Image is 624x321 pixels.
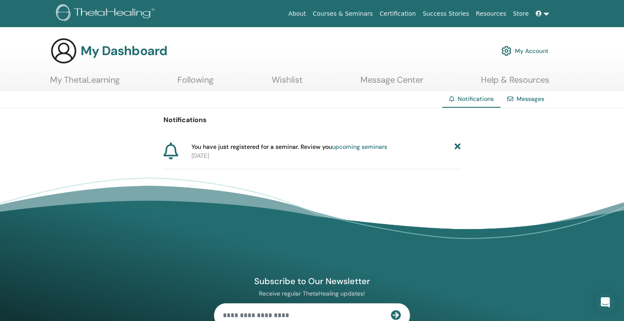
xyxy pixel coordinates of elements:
[191,151,461,160] p: [DATE]
[214,290,410,297] p: Receive regular ThetaHealing updates!
[50,37,77,64] img: generic-user-icon.jpg
[510,6,532,22] a: Store
[376,6,419,22] a: Certification
[191,142,387,151] span: You have just registered for a seminar. Review you
[472,6,510,22] a: Resources
[163,115,461,125] p: Notifications
[501,44,512,58] img: cog.svg
[272,75,303,91] a: Wishlist
[501,42,548,60] a: My Account
[81,43,167,59] h3: My Dashboard
[50,75,120,91] a: My ThetaLearning
[177,75,214,91] a: Following
[360,75,423,91] a: Message Center
[332,143,387,151] a: upcoming seminars
[595,292,616,313] div: Open Intercom Messenger
[517,95,544,103] a: Messages
[56,4,157,23] img: logo.png
[458,95,494,103] span: Notifications
[214,276,410,287] h4: Subscribe to Our Newsletter
[309,6,377,22] a: Courses & Seminars
[481,75,549,91] a: Help & Resources
[419,6,472,22] a: Success Stories
[285,6,309,22] a: About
